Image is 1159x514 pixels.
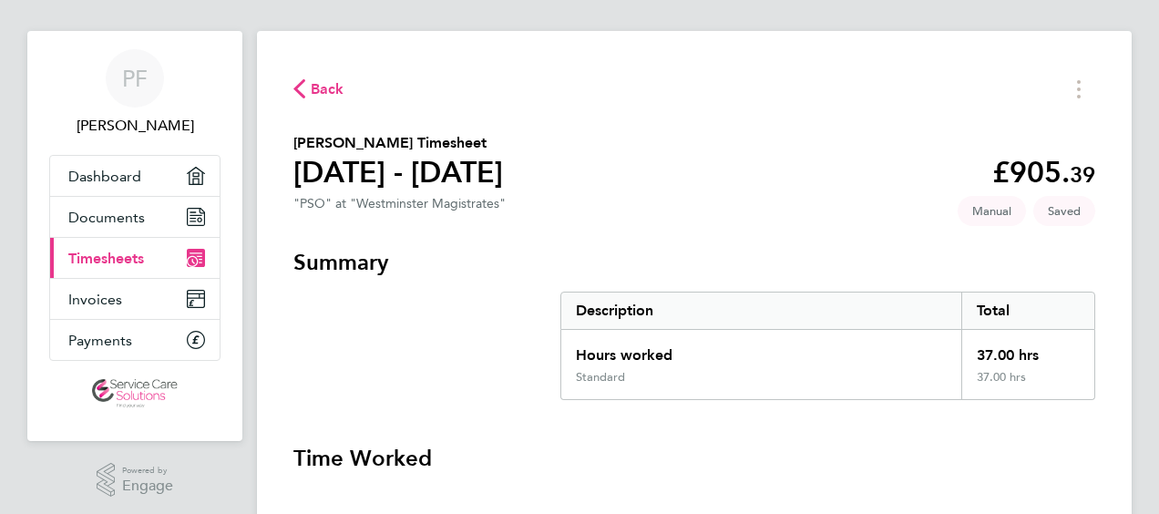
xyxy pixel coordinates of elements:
[122,463,173,478] span: Powered by
[50,156,220,196] a: Dashboard
[293,77,344,100] button: Back
[311,78,344,100] span: Back
[293,444,1095,473] h3: Time Worked
[68,209,145,226] span: Documents
[293,196,506,211] div: "PSO" at "Westminster Magistrates"
[1062,75,1095,103] button: Timesheets Menu
[49,49,221,137] a: PF[PERSON_NAME]
[1033,196,1095,226] span: This timesheet is Saved.
[68,168,141,185] span: Dashboard
[561,293,961,329] div: Description
[49,115,221,137] span: Pauline Fynn
[293,154,503,190] h1: [DATE] - [DATE]
[50,279,220,319] a: Invoices
[561,330,961,370] div: Hours worked
[1070,161,1095,188] span: 39
[92,379,178,408] img: servicecare-logo-retina.png
[68,250,144,267] span: Timesheets
[27,31,242,441] nav: Main navigation
[992,155,1095,190] app-decimal: £905.
[961,370,1094,399] div: 37.00 hrs
[68,332,132,349] span: Payments
[576,370,625,385] div: Standard
[122,67,148,90] span: PF
[50,238,220,278] a: Timesheets
[961,293,1094,329] div: Total
[97,463,174,498] a: Powered byEngage
[122,478,173,494] span: Engage
[293,132,503,154] h2: [PERSON_NAME] Timesheet
[49,379,221,408] a: Go to home page
[50,320,220,360] a: Payments
[961,330,1094,370] div: 37.00 hrs
[958,196,1026,226] span: This timesheet was manually created.
[50,197,220,237] a: Documents
[560,292,1095,400] div: Summary
[293,248,1095,277] h3: Summary
[68,291,122,308] span: Invoices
